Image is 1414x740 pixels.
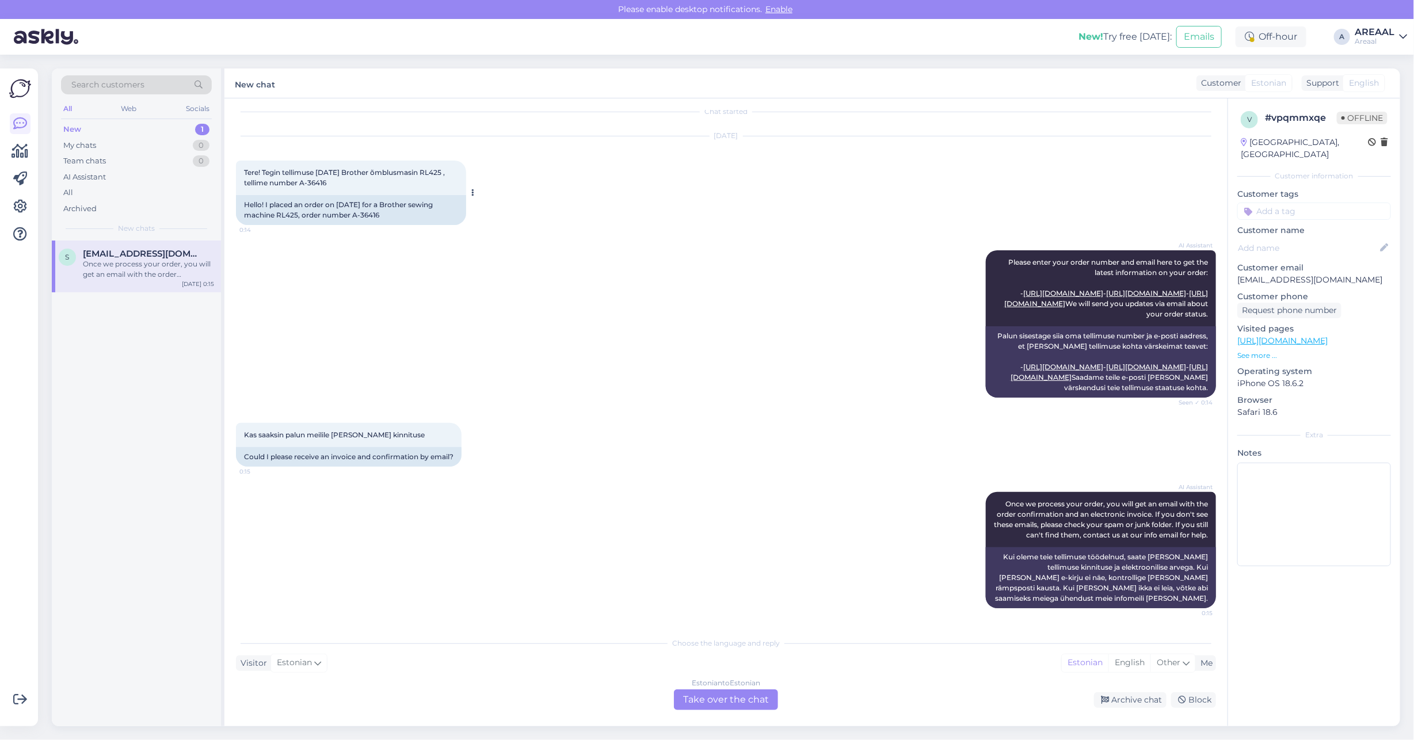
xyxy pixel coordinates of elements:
div: Kui oleme teie tellimuse töödelnud, saate [PERSON_NAME] tellimuse kinnituse ja elektroonilise arv... [986,547,1216,608]
a: [URL][DOMAIN_NAME] [1023,289,1103,297]
span: AI Assistant [1169,241,1213,250]
span: English [1349,77,1379,89]
div: Archive chat [1094,692,1167,708]
span: v [1247,115,1252,124]
div: Try free [DATE]: [1078,30,1172,44]
div: Estonian to Estonian [692,678,760,688]
p: Customer tags [1237,188,1391,200]
span: Other [1157,657,1180,667]
div: Visitor [236,657,267,669]
span: 0:15 [239,467,283,476]
span: Enable [762,4,796,14]
a: AREAALAreaal [1355,28,1407,46]
p: Browser [1237,394,1391,406]
div: Support [1302,77,1339,89]
div: AREAAL [1355,28,1394,37]
div: All [63,187,73,199]
a: [URL][DOMAIN_NAME] [1106,289,1186,297]
span: Estonian [1251,77,1286,89]
div: Me [1196,657,1213,669]
label: New chat [235,75,275,91]
a: [URL][DOMAIN_NAME] [1106,363,1186,371]
span: s [66,253,70,261]
div: Extra [1237,430,1391,440]
div: Customer [1196,77,1241,89]
p: Customer email [1237,262,1391,274]
div: Web [119,101,139,116]
span: Seen ✓ 0:14 [1169,398,1213,407]
div: Could I please receive an invoice and confirmation by email? [236,447,462,467]
div: [GEOGRAPHIC_DATA], [GEOGRAPHIC_DATA] [1241,136,1368,161]
p: Visited pages [1237,323,1391,335]
div: All [61,101,74,116]
span: Search customers [71,79,144,91]
a: [URL][DOMAIN_NAME] [1237,335,1328,346]
div: [DATE] 0:15 [182,280,214,288]
div: Socials [184,101,212,116]
div: Archived [63,203,97,215]
div: Once we process your order, you will get an email with the order confirmation and an electronic i... [83,259,214,280]
span: 0:14 [239,226,283,234]
div: Team chats [63,155,106,167]
div: Customer information [1237,171,1391,181]
div: 0 [193,140,209,151]
span: Offline [1337,112,1388,124]
div: 1 [195,124,209,135]
span: Tere! Tegin tellimuse [DATE] Brother õmblusmasin RL425 , tellime number A-36416 [244,168,447,187]
img: Askly Logo [9,78,31,100]
div: 0 [193,155,209,167]
div: Estonian [1062,654,1108,672]
div: A [1334,29,1350,45]
span: New chats [118,223,155,234]
span: AI Assistant [1169,483,1213,491]
button: Emails [1176,26,1222,48]
input: Add name [1238,242,1378,254]
span: Kas saaksin palun meilile [PERSON_NAME] kinnituse [244,430,425,439]
b: New! [1078,31,1103,42]
span: 0:15 [1169,609,1213,617]
span: Please enter your order number and email here to get the latest information on your order: - - - ... [1004,258,1210,318]
p: Customer phone [1237,291,1391,303]
span: Estonian [277,657,312,669]
p: Notes [1237,447,1391,459]
div: Take over the chat [674,689,778,710]
div: AI Assistant [63,171,106,183]
div: Block [1171,692,1216,708]
div: Palun sisestage siia oma tellimuse number ja e-posti aadress, et [PERSON_NAME] tellimuse kohta vä... [986,326,1216,398]
div: Choose the language and reply [236,638,1216,649]
a: [URL][DOMAIN_NAME] [1023,363,1103,371]
span: simonasenna@gmail.com [83,249,203,259]
span: Once we process your order, you will get an email with the order confirmation and an electronic i... [994,499,1210,539]
p: [EMAIL_ADDRESS][DOMAIN_NAME] [1237,274,1391,286]
div: Hello! I placed an order on [DATE] for a Brother sewing machine RL425, order number A-36416 [236,195,466,225]
div: Request phone number [1237,303,1341,318]
div: Off-hour [1236,26,1306,47]
div: Areaal [1355,37,1394,46]
p: Operating system [1237,365,1391,377]
input: Add a tag [1237,203,1391,220]
div: My chats [63,140,96,151]
p: iPhone OS 18.6.2 [1237,377,1391,390]
p: Safari 18.6 [1237,406,1391,418]
p: See more ... [1237,350,1391,361]
div: New [63,124,81,135]
div: # vpqmmxqe [1265,111,1337,125]
div: Chat started [236,106,1216,117]
div: [DATE] [236,131,1216,141]
p: Customer name [1237,224,1391,237]
div: English [1108,654,1150,672]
